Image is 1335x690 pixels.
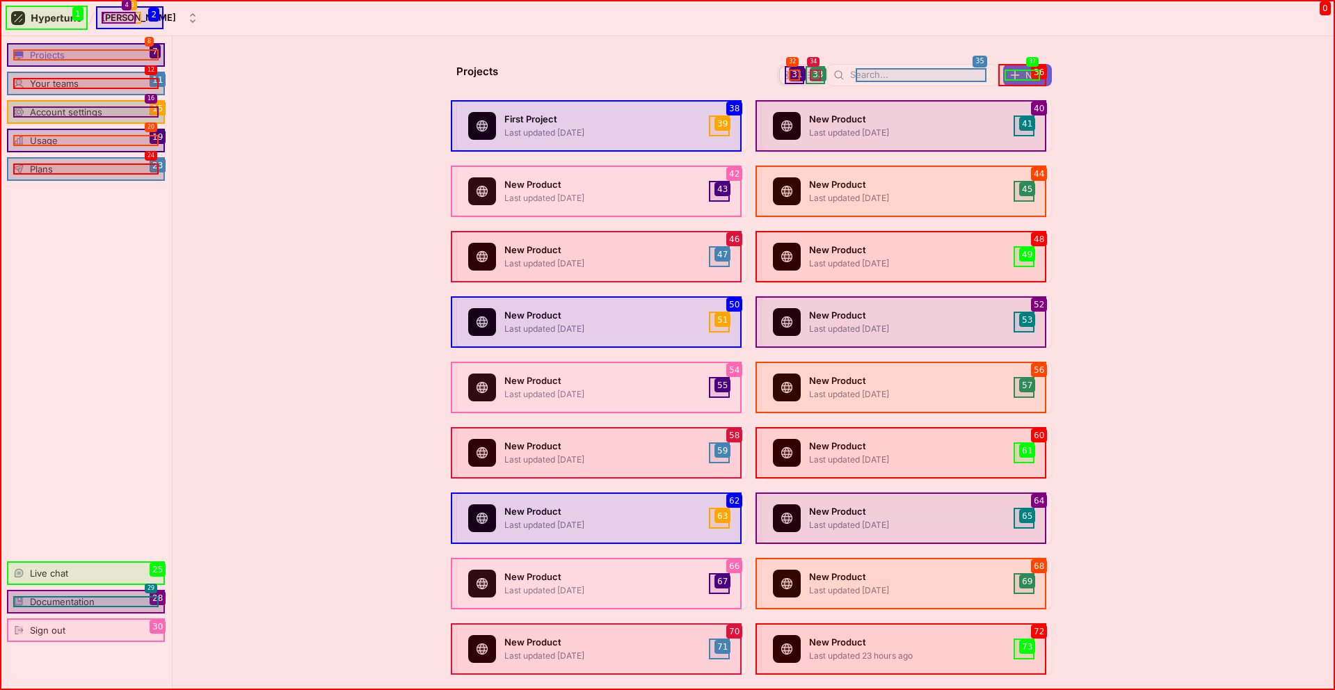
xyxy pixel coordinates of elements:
p: New Product [809,113,1011,127]
a: Your teams [7,72,165,95]
a: Usage [7,129,165,152]
div: [PERSON_NAME] [102,12,176,24]
div: Sign out [30,625,65,636]
p: Last updated [DATE] [504,454,706,466]
p: New Product [809,243,1011,257]
p: Last updated [DATE] [504,519,706,531]
p: New Product [504,570,706,584]
p: Last updated [DATE] [504,584,706,597]
p: Last updated [DATE] [504,192,706,204]
div: Documentation [30,596,95,607]
div: Usage [30,135,58,146]
input: Search... [850,68,991,82]
a: Plans [7,157,165,181]
p: New Product [504,243,706,257]
p: First Project [504,113,706,127]
p: New Product [504,440,706,454]
p: New Product [809,440,1011,454]
div: Plans [30,163,53,175]
p: New Product [504,505,706,519]
p: New Product [809,374,1011,388]
span: New [1025,71,1046,79]
p: New Product [504,636,706,650]
div: Projects [30,49,65,61]
button: [PERSON_NAME] [96,6,204,29]
p: Last updated [DATE] [809,584,1011,597]
p: New Product [809,309,1011,323]
div: Your teams [30,78,79,89]
p: Last updated [DATE] [809,388,1011,401]
p: New Product [504,309,706,323]
div: Account settings [30,106,102,118]
button: New [1003,64,1052,86]
p: Last updated [DATE] [809,323,1011,335]
p: New Product [809,505,1011,519]
p: New Product [504,374,706,388]
p: Last updated [DATE] [809,192,1011,204]
p: Last updated [DATE] [504,323,706,335]
a: Account settings [7,100,165,124]
p: New Product [809,636,1011,650]
p: New Product [504,178,706,192]
p: Last updated [DATE] [504,127,706,139]
p: Last updated 23 hours ago [809,650,1011,662]
p: Projects [456,64,498,86]
p: Last updated [DATE] [809,127,1011,139]
p: Last updated [DATE] [504,388,706,401]
p: New Product [809,178,1011,192]
p: Last updated [DATE] [504,650,706,662]
p: Last updated [DATE] [809,454,1011,466]
div: Live chat [30,568,68,579]
p: Last updated [DATE] [809,519,1011,531]
p: Last updated [DATE] [504,257,706,270]
p: Last updated [DATE] [809,257,1011,270]
a: Documentation [7,590,165,613]
p: New Product [809,570,1011,584]
a: Projects [7,43,165,67]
